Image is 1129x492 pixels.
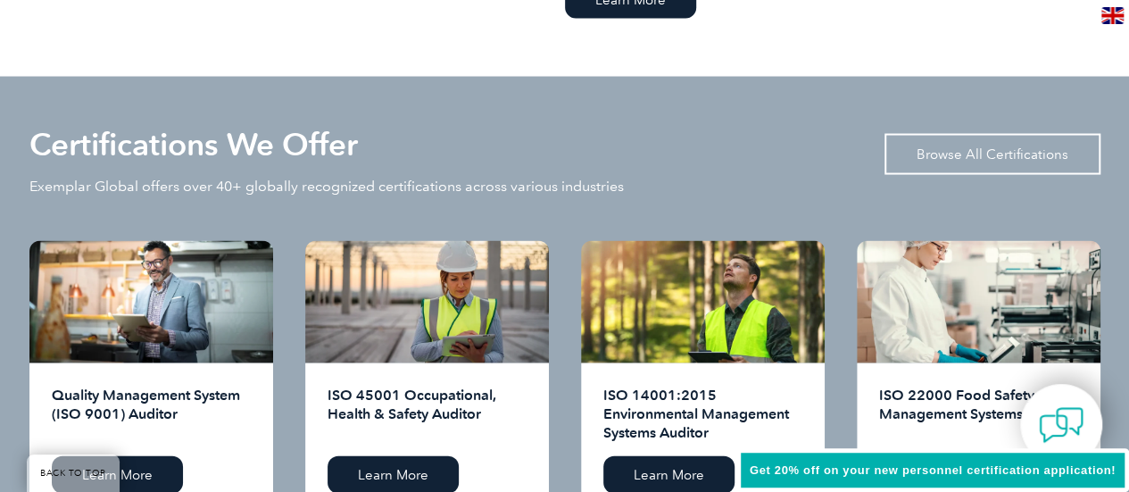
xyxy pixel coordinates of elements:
[603,386,802,443] h2: ISO 14001:2015 Environmental Management Systems Auditor
[1101,7,1124,24] img: en
[1039,403,1083,447] img: contact-chat.png
[29,130,358,159] h2: Certifications We Offer
[884,134,1100,175] a: Browse All Certifications
[879,386,1078,443] h2: ISO 22000 Food Safety Management Systems Auditor
[52,386,251,443] h2: Quality Management System (ISO 9001) Auditor
[29,177,624,196] p: Exemplar Global offers over 40+ globally recognized certifications across various industries
[27,454,120,492] a: BACK TO TOP
[328,386,527,443] h2: ISO 45001 Occupational, Health & Safety Auditor
[750,463,1116,477] span: Get 20% off on your new personnel certification application!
